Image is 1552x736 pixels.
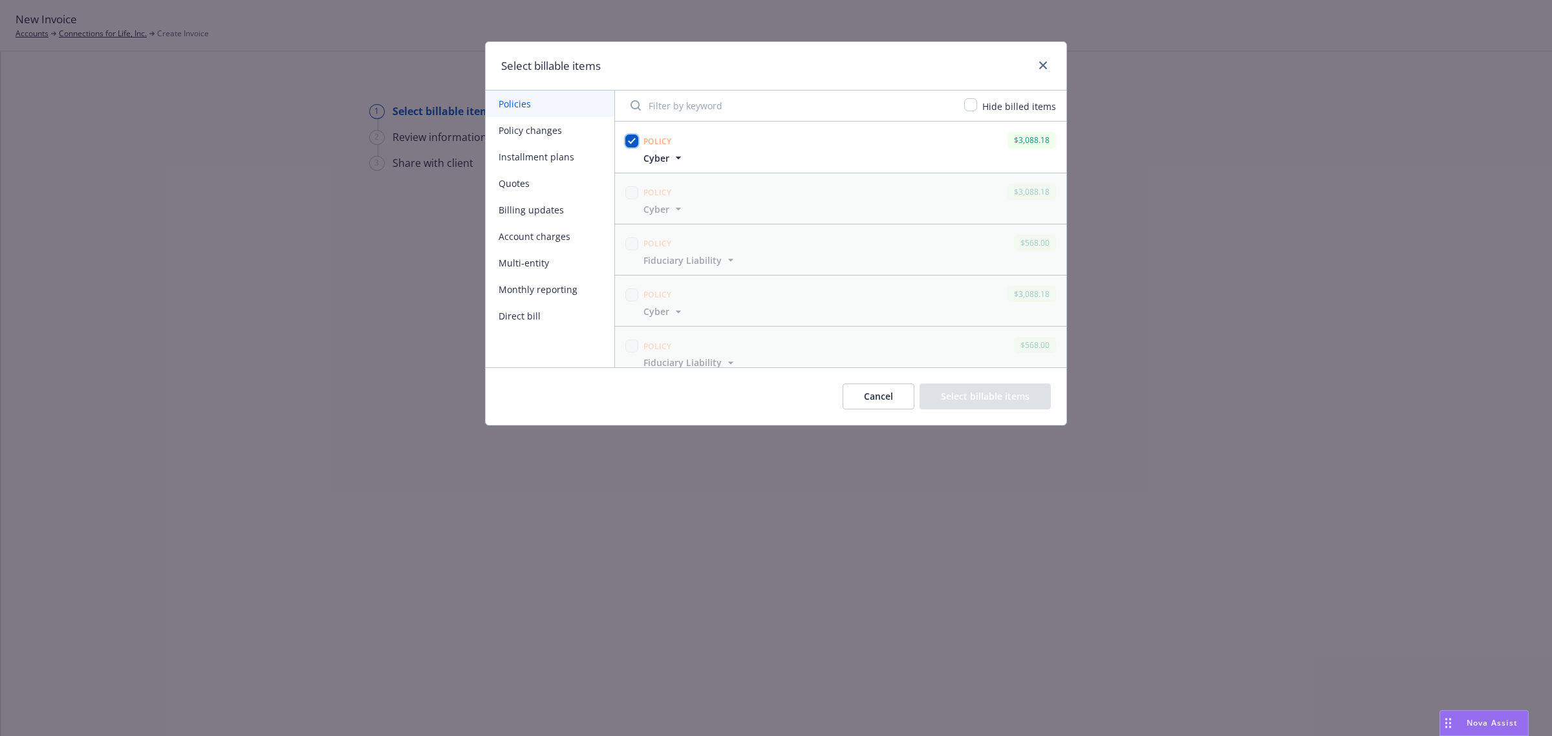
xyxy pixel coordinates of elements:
span: Policy [643,136,672,147]
span: Policy$3,088.18Cyber [615,276,1066,326]
span: Nova Assist [1467,717,1518,728]
div: $3,088.18 [1008,286,1056,302]
span: Hide billed items [982,100,1056,113]
button: Account charges [486,223,614,250]
button: Monthly reporting [486,276,614,303]
button: Cancel [843,384,914,409]
button: Quotes [486,170,614,197]
button: Installment plans [486,144,614,170]
span: Policy$3,088.18Cyber [615,173,1066,224]
div: $568.00 [1014,235,1056,251]
button: Fiduciary Liability [643,254,737,267]
span: Policy [643,187,672,198]
span: Fiduciary Liability [643,356,722,369]
span: Policy [643,238,672,249]
button: Multi-entity [486,250,614,276]
a: close [1035,58,1051,73]
span: Policy [643,341,672,352]
button: Fiduciary Liability [643,356,737,369]
div: $568.00 [1014,337,1056,353]
input: Filter by keyword [623,92,956,118]
button: Nova Assist [1439,710,1529,736]
button: Direct bill [486,303,614,329]
button: Billing updates [486,197,614,223]
button: Cyber [643,202,685,216]
button: Policy changes [486,117,614,144]
button: Cyber [643,151,685,165]
span: Cyber [643,202,669,216]
div: $3,088.18 [1008,184,1056,200]
h1: Select billable items [501,58,601,74]
span: Policy [643,289,672,300]
span: Cyber [643,305,669,318]
span: Cyber [643,151,669,165]
span: Policy$568.00Fiduciary Liability [615,224,1066,275]
div: Drag to move [1440,711,1456,735]
button: Policies [486,91,614,117]
span: Policy$568.00Fiduciary Liability [615,327,1066,377]
div: $3,088.18 [1008,132,1056,148]
button: Cyber [643,305,685,318]
span: Fiduciary Liability [643,254,722,267]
